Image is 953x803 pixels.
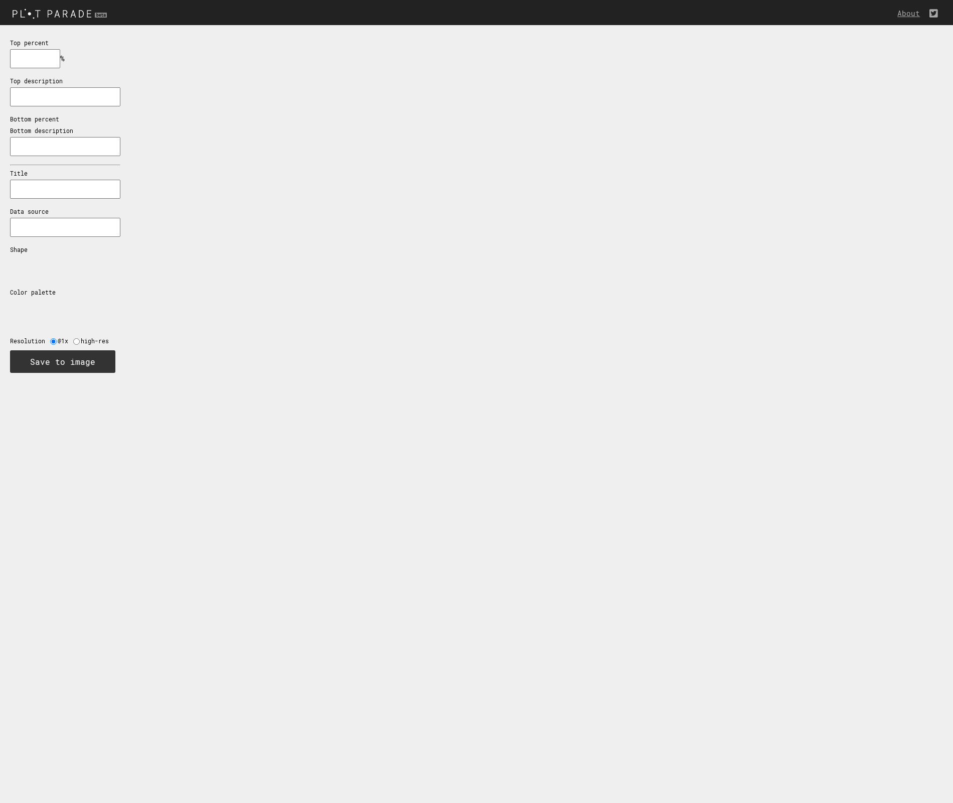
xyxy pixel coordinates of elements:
p: Shape [10,246,120,253]
label: Resolution [10,337,50,345]
label: @1x [58,337,73,345]
p: Bottom description [10,127,120,135]
p: Top description [10,77,120,85]
a: About [897,9,925,18]
p: Color palette [10,289,120,296]
p: Title [10,170,120,177]
p: Top percent [10,39,120,47]
label: high-res [81,337,114,345]
p: Bottom percent [10,115,120,123]
p: Data source [10,208,120,215]
button: Save to image [10,350,115,373]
